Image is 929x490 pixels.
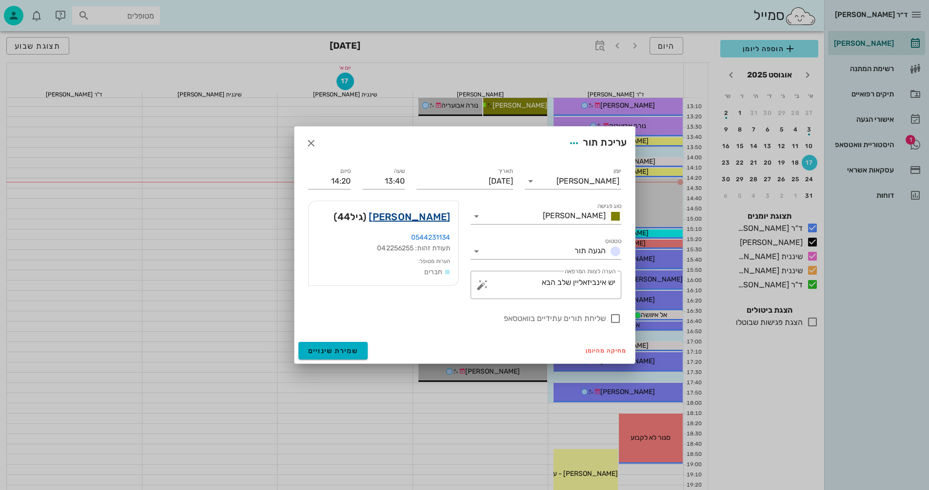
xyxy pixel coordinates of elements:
a: [PERSON_NAME] [369,209,450,225]
label: סטטוס [605,238,621,245]
label: סוג פגישה [597,203,621,210]
div: סטטוסהגעה תור [471,244,621,259]
div: סוג פגישה[PERSON_NAME] [471,208,621,224]
span: חברים [424,268,443,276]
label: תאריך [497,168,513,175]
div: [PERSON_NAME] [556,177,619,186]
span: (גיל ) [334,209,366,225]
label: שליחת תורים עתידיים בוואטסאפ [308,314,606,323]
span: שמירת שינויים [308,347,358,355]
span: הגעה תור [574,246,606,255]
label: יומן [613,168,621,175]
label: הערה לצוות המרפאה [564,268,615,275]
span: 44 [337,211,351,223]
a: 0544231134 [411,233,451,242]
button: מחיקה מהיומן [582,344,631,358]
label: סיום [340,168,351,175]
div: תעודת זהות: 042256255 [316,243,451,254]
div: עריכת תור [565,134,627,152]
div: יומן[PERSON_NAME] [525,173,621,189]
label: שעה [394,168,405,175]
span: [PERSON_NAME] [543,211,606,220]
button: שמירת שינויים [298,342,368,359]
small: הערות מטופל: [418,258,450,264]
span: מחיקה מהיומן [586,347,627,354]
